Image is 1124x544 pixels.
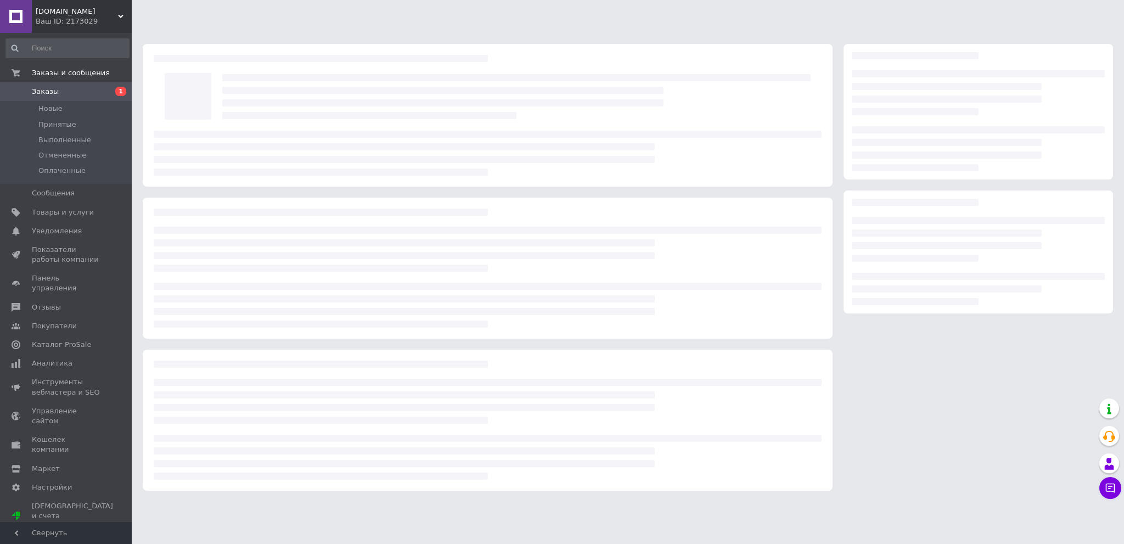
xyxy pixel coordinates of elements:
span: Маркет [32,464,60,474]
span: Управление сайтом [32,406,102,426]
span: Отмененные [38,150,86,160]
span: Показатели работы компании [32,245,102,265]
span: Кошелек компании [32,435,102,455]
input: Поиск [5,38,130,58]
span: [DEMOGRAPHIC_DATA] и счета [32,501,113,531]
span: Отзывы [32,302,61,312]
button: Чат с покупателем [1099,477,1121,499]
span: Принятые [38,120,76,130]
div: Ваш ID: 2173029 [36,16,132,26]
span: Заказы и сообщения [32,68,110,78]
span: Каталог ProSale [32,340,91,350]
span: turbochist.com.ua [36,7,118,16]
span: Выполненные [38,135,91,145]
span: 1 [115,87,126,96]
span: Настройки [32,483,72,492]
div: Prom топ [32,521,113,531]
span: Товары и услуги [32,207,94,217]
span: Инструменты вебмастера и SEO [32,377,102,397]
span: Оплаченные [38,166,86,176]
span: Заказы [32,87,59,97]
span: Аналитика [32,358,72,368]
span: Покупатели [32,321,77,331]
span: Сообщения [32,188,75,198]
span: Панель управления [32,273,102,293]
span: Уведомления [32,226,82,236]
span: Новые [38,104,63,114]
